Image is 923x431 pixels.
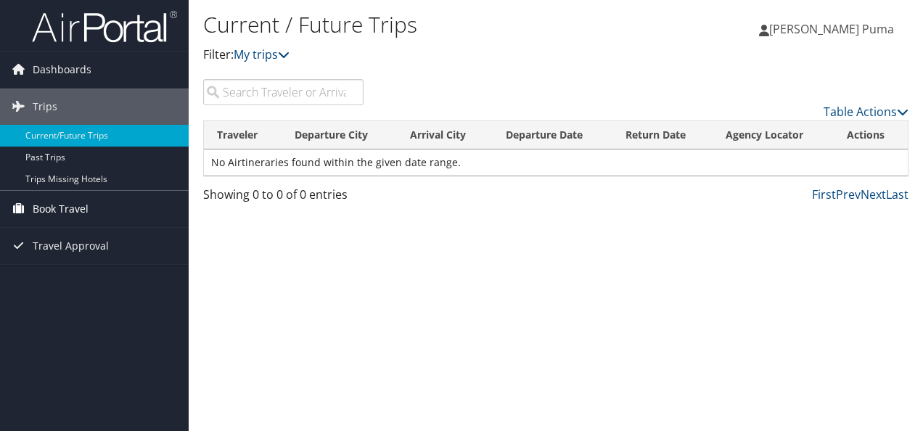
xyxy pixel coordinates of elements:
th: Return Date: activate to sort column ascending [612,121,713,149]
input: Search Traveler or Arrival City [203,79,364,105]
span: Travel Approval [33,228,109,264]
th: Agency Locator: activate to sort column ascending [713,121,833,149]
span: Dashboards [33,52,91,88]
th: Departure City: activate to sort column ascending [282,121,397,149]
a: Table Actions [824,104,908,120]
span: [PERSON_NAME] Puma [769,21,894,37]
th: Actions [834,121,908,149]
th: Traveler: activate to sort column ascending [204,121,282,149]
span: Trips [33,89,57,125]
a: Prev [836,186,861,202]
span: Book Travel [33,191,89,227]
th: Departure Date: activate to sort column descending [493,121,612,149]
a: Last [886,186,908,202]
h1: Current / Future Trips [203,9,673,40]
div: Showing 0 to 0 of 0 entries [203,186,364,210]
a: [PERSON_NAME] Puma [759,7,908,51]
a: My trips [234,46,290,62]
p: Filter: [203,46,673,65]
img: airportal-logo.png [32,9,177,44]
th: Arrival City: activate to sort column ascending [397,121,492,149]
a: Next [861,186,886,202]
td: No Airtineraries found within the given date range. [204,149,908,176]
a: First [812,186,836,202]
